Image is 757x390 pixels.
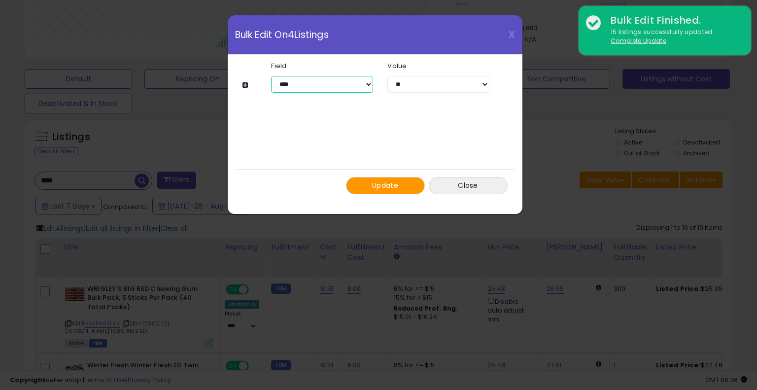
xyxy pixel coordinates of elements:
[603,28,744,46] div: 15 listings successfully updated.
[611,36,666,45] u: Complete Update
[603,13,744,28] div: Bulk Edit Finished.
[380,63,496,69] label: Value
[235,30,329,39] span: Bulk Edit On 4 Listings
[372,180,398,190] span: Update
[508,28,515,41] span: X
[429,177,508,194] button: Close
[264,63,380,69] label: Field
